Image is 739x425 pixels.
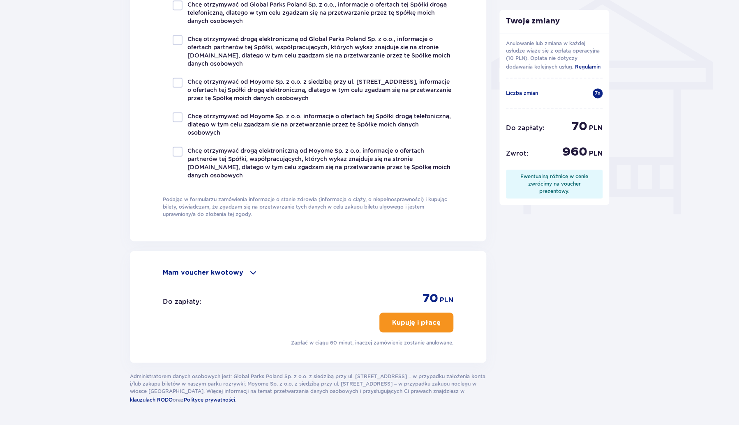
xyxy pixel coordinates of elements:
[575,62,600,71] a: Regulamin
[506,149,528,158] p: Zwrot :
[589,149,603,158] p: PLN
[187,35,453,68] p: Chcę otrzymywać drogą elektroniczną od Global Parks Poland Sp. z o.o., informacje o ofertach part...
[184,396,235,402] span: Polityce prywatności
[163,268,243,277] p: Mam voucher kwotowy
[593,88,603,98] div: 7 x
[499,16,610,26] p: Twoje zmiany
[187,147,453,179] p: Chcę otrzymywać drogą elektroniczną od Moyome Sp. z o.o. informacje o ofertach partnerów tej Spół...
[506,90,538,97] p: Liczba zmian
[130,396,173,402] span: klauzulach RODO
[506,124,544,133] p: Do zapłaty :
[572,119,587,134] p: 70
[184,395,235,404] a: Polityce prywatności
[440,295,453,304] p: PLN
[187,78,453,102] p: Chcę otrzymywać od Moyome Sp. z o.o. z siedzibą przy ul. [STREET_ADDRESS], informacje o ofertach ...
[562,144,587,160] p: 960
[589,124,603,133] p: PLN
[506,40,603,71] p: Anulowanie lub zmiana w każdej usłudze wiąże się z opłatą operacyjną (10 PLN). Opłata nie dotyczy...
[291,339,453,346] p: Zapłać w ciągu 60 minut, inaczej zamówienie zostanie anulowane.
[575,64,600,70] span: Regulamin
[423,290,438,306] p: 70
[163,297,201,306] p: Do zapłaty :
[392,318,441,327] p: Kupuję i płacę
[187,112,453,137] p: Chcę otrzymywać od Moyome Sp. z o.o. informacje o ofertach tej Spółki drogą telefoniczną, dlatego...
[163,196,453,218] p: Podając w formularzu zamówienia informacje o stanie zdrowia (informacja o ciąży, o niepełnosprawn...
[379,312,453,332] button: Kupuję i płacę
[130,372,486,404] p: Administratorem danych osobowych jest: Global Parks Poland Sp. z o.o. z siedzibą przy ul. [STREET...
[187,0,453,25] p: Chcę otrzymywać od Global Parks Poland Sp. z o.o., informacje o ofertach tej Spółki drogą telefon...
[513,173,596,195] div: Ewentualną różnicę w cenie zwrócimy na voucher prezentowy.
[130,395,173,404] a: klauzulach RODO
